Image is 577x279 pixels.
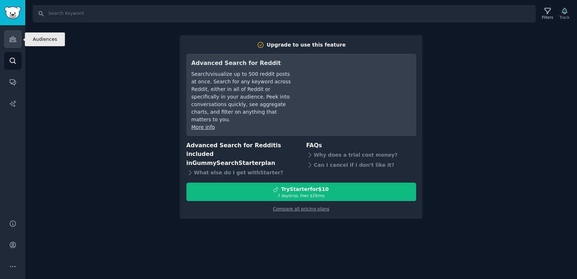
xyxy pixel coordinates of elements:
[4,6,21,19] img: GummySearch logo
[33,5,536,22] input: Search Keyword
[187,193,416,198] div: 7 days trial, then $ 29 /mo
[542,15,553,20] div: Filters
[273,206,329,212] a: Compare all pricing plans
[306,150,416,160] div: Why does a trial cost money?
[191,124,215,130] a: More info
[192,160,261,166] span: GummySearch Starter
[191,59,293,68] h3: Advanced Search for Reddit
[267,41,346,49] div: Upgrade to use this feature
[186,141,296,168] h3: Advanced Search for Reddit is included in plan
[306,141,416,150] h3: FAQs
[303,59,411,113] iframe: YouTube video player
[186,167,296,178] div: What else do I get with Starter ?
[281,186,329,193] div: Try Starter for $10
[191,70,293,123] div: Search/visualize up to 500 reddit posts at once. Search for any keyword across Reddit, either in ...
[186,183,416,201] button: TryStarterfor$107 daystrial, then $29/mo
[306,160,416,170] div: Can I cancel if I don't like it?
